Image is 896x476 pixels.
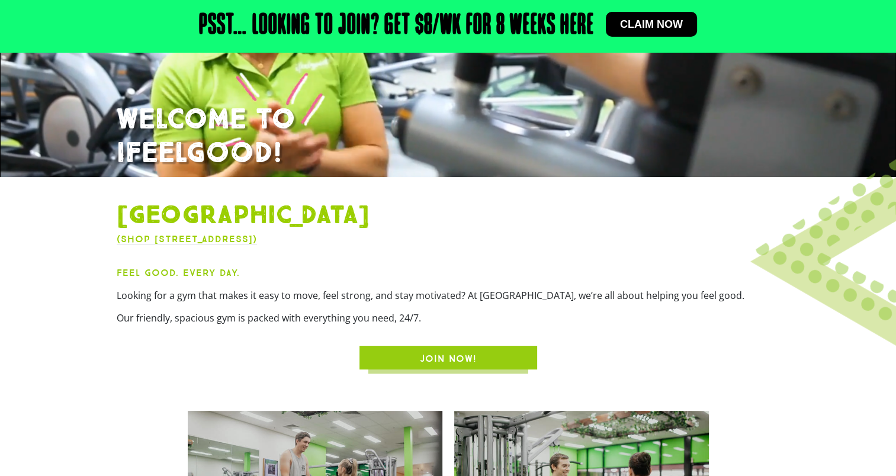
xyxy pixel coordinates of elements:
[620,19,683,30] span: Claim now
[117,311,780,325] p: Our friendly, spacious gym is packed with everything you need, 24/7.
[117,103,780,171] h1: WELCOME TO IFEELGOOD!
[117,233,257,245] a: (Shop [STREET_ADDRESS])
[117,201,780,231] h1: [GEOGRAPHIC_DATA]
[199,12,594,40] h2: Psst… Looking to join? Get $8/wk for 8 weeks here
[359,346,537,369] a: JOIN NOW!
[420,352,477,366] span: JOIN NOW!
[117,288,780,303] p: Looking for a gym that makes it easy to move, feel strong, and stay motivated? At [GEOGRAPHIC_DAT...
[606,12,697,37] a: Claim now
[117,267,240,278] strong: Feel Good. Every Day.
